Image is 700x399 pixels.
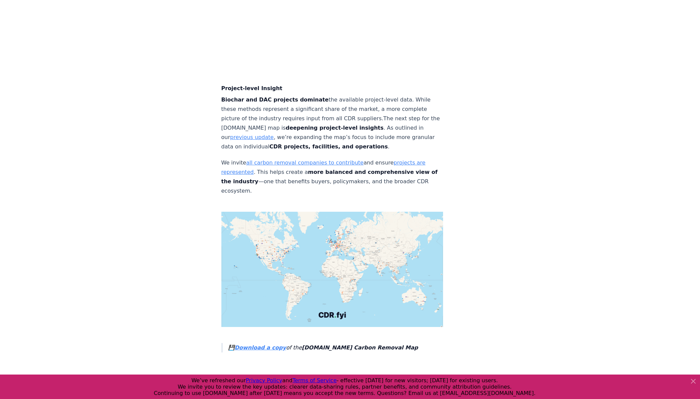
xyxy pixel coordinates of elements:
[221,96,329,103] strong: Biochar and DAC projects dominate
[221,159,426,175] a: projects are represented
[221,158,443,196] p: We invite and ensure . This helps create a —one that benefits buyers, policymakers, and the broad...
[286,125,384,131] strong: deepening project-level insights
[221,84,443,92] h4: Project-level Insight
[269,143,388,150] strong: CDR projects, facilities, and operations
[235,344,286,351] a: Download a copy
[221,343,443,352] blockquote: 💾
[235,344,418,351] em: of the
[221,95,443,151] p: the available project-level data. While these methods represent a significant share of the market...
[246,159,364,166] a: all carbon removal companies to contribute
[302,344,418,351] strong: [DOMAIN_NAME] Carbon Removal Map
[221,212,443,327] img: blog post image
[221,169,438,185] strong: more balanced and comprehensive view of the industry
[230,134,274,140] a: previous update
